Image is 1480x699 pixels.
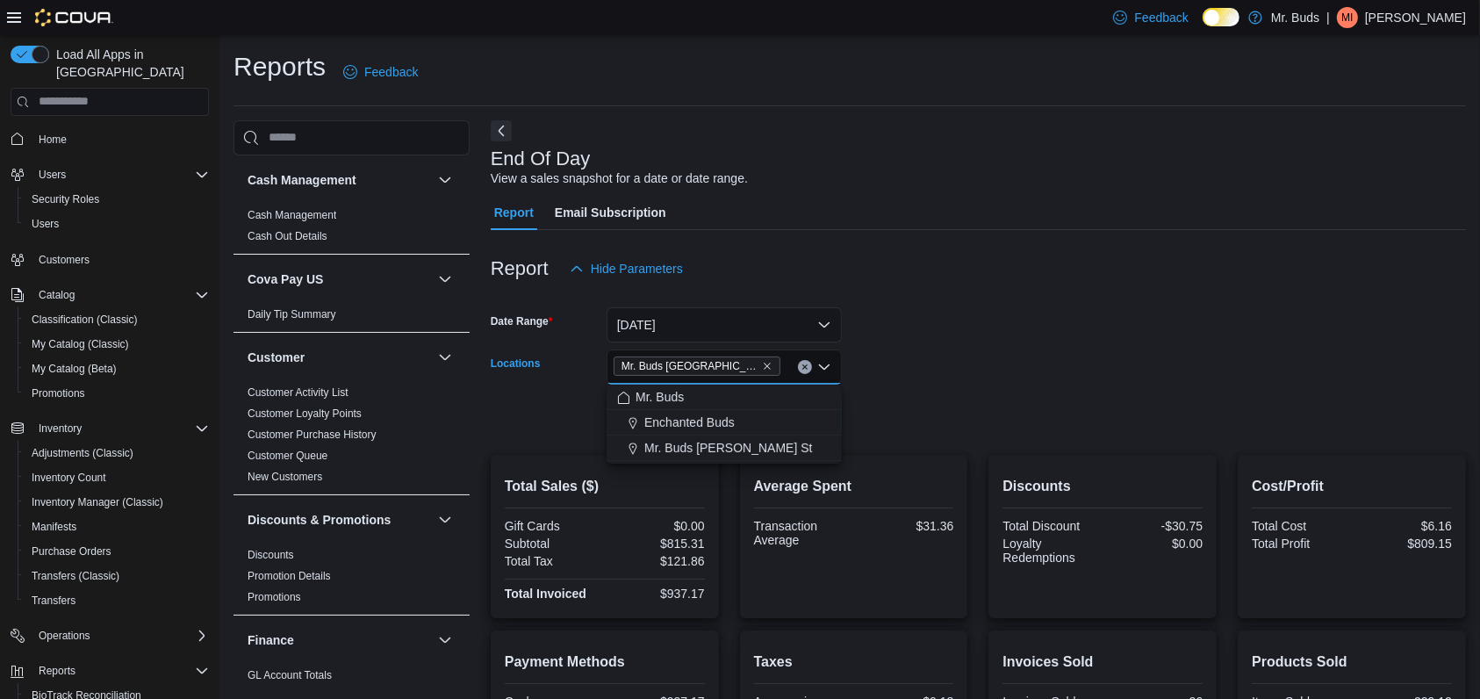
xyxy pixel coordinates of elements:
span: Customer Purchase History [248,428,377,442]
span: Adjustments (Classic) [25,443,209,464]
span: Classification (Classic) [25,309,209,330]
span: Inventory Manager (Classic) [32,495,163,509]
button: Discounts & Promotions [248,511,431,529]
h3: Finance [248,631,294,649]
button: Inventory Count [18,465,216,490]
button: Next [491,120,512,141]
span: Users [32,164,209,185]
span: Transfers [25,590,209,611]
span: Security Roles [32,192,99,206]
span: Customer Activity List [248,386,348,400]
p: [PERSON_NAME] [1365,7,1466,28]
div: Subtotal [505,537,601,551]
div: Loyalty Redemptions [1002,537,1099,565]
button: Users [32,164,73,185]
span: Promotion Details [248,569,331,583]
div: View a sales snapshot for a date or date range. [491,169,748,188]
span: Security Roles [25,189,209,210]
button: My Catalog (Classic) [18,332,216,357]
a: Home [32,129,74,150]
a: My Catalog (Classic) [25,334,136,355]
h2: Total Sales ($) [505,476,705,497]
div: Choose from the following options [607,385,842,461]
a: Cash Out Details [248,230,327,242]
span: Catalog [39,288,75,302]
button: Adjustments (Classic) [18,441,216,465]
span: Home [32,128,209,150]
button: Home [4,126,216,152]
span: Email Subscription [555,195,666,230]
span: My Catalog (Classic) [25,334,209,355]
button: Inventory Manager (Classic) [18,490,216,515]
a: Classification (Classic) [25,309,145,330]
span: Mr. Buds [636,388,684,406]
span: Purchase Orders [32,544,111,558]
span: Mr. Buds Prince Street [614,357,780,376]
span: My Catalog (Beta) [32,362,117,376]
a: Inventory Count [25,467,113,488]
button: Customers [4,247,216,272]
a: Customer Purchase History [248,429,377,441]
h3: Customer [248,349,305,366]
div: $6.16 [1355,519,1452,533]
span: Hide Parameters [591,260,683,277]
span: Manifests [32,520,76,534]
div: Total Tax [505,554,601,568]
span: New Customers [248,470,322,484]
span: Inventory Count [25,467,209,488]
button: Mr. Buds [PERSON_NAME] St [607,436,842,461]
span: Adjustments (Classic) [32,446,133,460]
a: My Catalog (Beta) [25,358,124,379]
a: Users [25,213,66,234]
span: Cash Management [248,208,336,222]
div: $31.36 [857,519,953,533]
h2: Average Spent [754,476,954,497]
div: $815.31 [608,537,705,551]
span: Transfers (Classic) [25,566,209,587]
div: Total Discount [1002,519,1099,533]
span: Catalog [32,285,209,306]
button: Transfers (Classic) [18,564,216,588]
div: Total Cost [1252,519,1348,533]
span: Promotions [248,590,301,604]
span: Purchase Orders [25,541,209,562]
label: Locations [491,357,541,371]
a: Promotions [25,383,92,404]
button: Transfers [18,588,216,613]
div: Total Profit [1252,537,1348,551]
button: Discounts & Promotions [435,509,456,530]
a: Feedback [336,54,425,90]
span: Customers [39,253,90,267]
div: Discounts & Promotions [233,544,470,615]
div: $0.00 [1106,537,1203,551]
span: Promotions [32,386,85,400]
a: Customer Loyalty Points [248,407,362,420]
span: Users [39,168,66,182]
div: Mike Issa [1337,7,1358,28]
span: Customers [32,249,209,270]
a: Promotions [248,591,301,603]
button: Mr. Buds [607,385,842,410]
h2: Payment Methods [505,652,705,673]
a: Purchase Orders [25,541,119,562]
span: Home [39,133,67,147]
a: Transfers (Classic) [25,566,126,587]
h3: Report [491,258,549,279]
span: Mr. Buds [PERSON_NAME] St [644,439,812,457]
p: Mr. Buds [1271,7,1319,28]
h2: Products Sold [1252,652,1452,673]
h3: Cash Management [248,171,356,189]
div: Transaction Average [754,519,851,547]
a: Customers [32,249,97,270]
h3: Cova Pay US [248,270,323,288]
button: Remove Mr. Buds Prince Street from selection in this group [762,361,772,371]
button: Hide Parameters [563,251,690,286]
span: Inventory [39,422,82,436]
span: Mr. Buds [GEOGRAPHIC_DATA] [621,357,758,375]
button: Customer [248,349,431,366]
span: Manifests [25,516,209,537]
button: Enchanted Buds [607,410,842,436]
h2: Taxes [754,652,954,673]
a: Manifests [25,516,83,537]
a: New Customers [248,471,322,483]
